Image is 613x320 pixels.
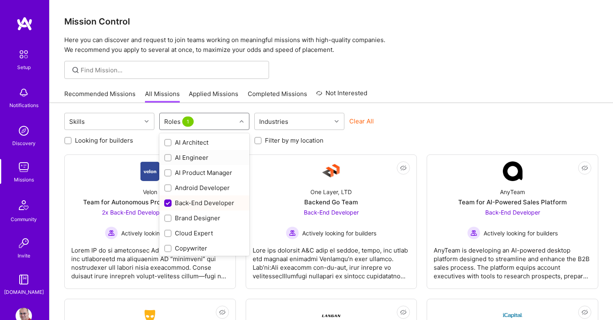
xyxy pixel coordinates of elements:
img: teamwork [16,159,32,175]
h3: Mission Control [64,16,598,27]
div: Cloud Expert [164,229,244,237]
div: Community [11,215,37,224]
div: Notifications [9,101,38,110]
div: [DOMAIN_NAME] [4,288,44,296]
i: icon EyeClosed [400,165,407,171]
label: Filter by my location [265,136,323,145]
div: Back-End Developer [164,199,244,207]
div: Skills [67,116,87,128]
div: Missions [14,175,34,184]
i: icon EyeClosed [581,165,588,171]
div: AI Architect [164,138,244,147]
i: icon Chevron [145,119,149,123]
i: icon Chevron [335,119,339,123]
img: bell [16,85,32,101]
span: Back-End Developer [485,209,540,216]
i: icon EyeClosed [219,309,226,316]
div: Setup [17,63,31,72]
i: icon SearchGrey [71,65,80,75]
div: Lorem IP do si ametconsec AdiP elitsed doeiusmodt inc utlaboreetd ma aliquaenim AD “minimveni” qu... [71,239,229,280]
a: Applied Missions [189,90,238,103]
div: Backend Go Team [304,198,358,206]
div: Brand Designer [164,214,244,222]
img: logo [16,16,33,31]
a: Not Interested [316,88,367,103]
div: Lore ips dolorsit A&C adip el seddoe, tempo, inc utlab etd magnaal enimadmi VenIamqu’n exer ullam... [253,239,410,280]
span: Actively looking for builders [121,229,195,237]
img: Actively looking for builders [105,226,118,239]
div: Team for AI-Powered Sales Platform [458,198,567,206]
img: Company Logo [503,161,523,181]
img: setup [15,46,32,63]
img: Community [14,195,34,215]
a: Company LogoOne Layer, LTDBackend Go TeamBack-End Developer Actively looking for buildersActively... [253,161,410,282]
span: 2x Back-End Developer, AI Engineer [102,209,198,216]
a: Company LogoAnyTeamTeam for AI-Powered Sales PlatformBack-End Developer Actively looking for buil... [434,161,591,282]
i: icon Chevron [240,119,244,123]
div: Team for Autonomous Procurement Platform [83,198,217,206]
span: Actively looking for builders [484,229,558,237]
div: Velon [143,188,157,196]
span: Back-End Developer [304,209,359,216]
img: discovery [16,123,32,139]
div: AnyTeam is developing an AI-powered desktop platform designed to streamline and enhance the B2B s... [434,239,591,280]
label: Looking for builders [75,136,133,145]
img: Invite [16,235,32,251]
img: Company Logo [140,161,160,181]
img: Actively looking for builders [286,226,299,239]
div: AnyTeam [500,188,525,196]
button: Clear All [349,117,374,125]
a: Company LogoVelonTeam for Autonomous Procurement Platform2x Back-End Developer, AI Engineer Activ... [71,161,229,282]
a: All Missions [145,90,180,103]
div: Industries [257,116,290,128]
div: Copywriter [164,244,244,253]
p: Here you can discover and request to join teams working on meaningful missions with high-quality ... [64,35,598,55]
div: Invite [18,251,30,260]
div: Roles [162,116,197,128]
span: 1 [182,116,194,127]
a: Completed Missions [248,90,307,103]
i: icon EyeClosed [581,309,588,316]
img: Company Logo [321,161,341,181]
span: Actively looking for builders [302,229,376,237]
div: AI Engineer [164,153,244,162]
div: Android Developer [164,183,244,192]
img: Actively looking for builders [467,226,480,239]
img: guide book [16,271,32,288]
div: One Layer, LTD [310,188,352,196]
i: icon EyeClosed [400,309,407,316]
a: Recommended Missions [64,90,136,103]
input: Find Mission... [81,66,263,74]
div: Discovery [12,139,36,148]
div: AI Product Manager [164,168,244,177]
